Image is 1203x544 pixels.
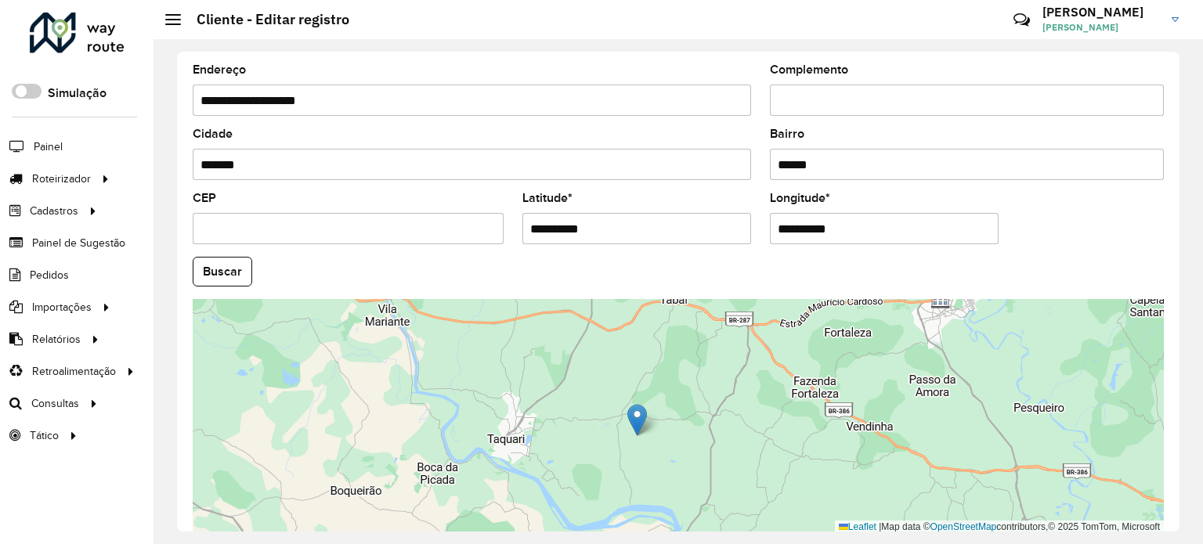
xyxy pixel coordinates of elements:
img: LF Oliveira [930,289,951,309]
span: Painel [34,139,63,155]
label: Endereço [193,60,246,79]
button: Buscar [193,257,252,286]
span: Pedidos [30,267,69,283]
span: Importações [32,299,92,315]
span: Retroalimentação [32,363,116,380]
label: CEP [193,189,216,207]
span: Consultas [31,395,79,412]
h3: [PERSON_NAME] [1042,5,1160,20]
a: OpenStreetMap [930,521,997,532]
h2: Cliente - Editar registro [181,11,349,28]
label: Longitude [770,189,830,207]
label: Latitude [522,189,573,207]
span: Tático [30,427,59,444]
span: Painel de Sugestão [32,235,125,251]
a: Leaflet [839,521,876,532]
span: | [879,521,881,532]
a: Contato Rápido [1005,3,1039,37]
div: Map data © contributors,© 2025 TomTom, Microsoft [835,521,1164,534]
label: Complemento [770,60,848,79]
span: [PERSON_NAME] [1042,20,1160,34]
span: Cadastros [30,203,78,219]
span: Roteirizador [32,171,91,187]
img: Marker [627,404,647,436]
label: Bairro [770,124,804,143]
label: Simulação [48,84,107,103]
span: Relatórios [32,331,81,348]
label: Cidade [193,124,233,143]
